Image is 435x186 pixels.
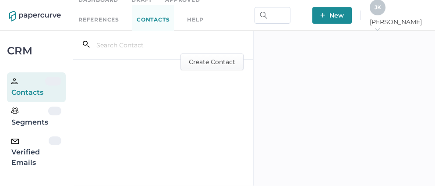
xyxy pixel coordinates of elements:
input: Search Contact [90,37,202,54]
i: search_left [83,41,90,48]
img: search.bf03fe8b.svg [260,12,267,19]
button: Create Contact [180,54,244,70]
div: Verified Emails [11,136,49,168]
button: New [312,7,352,24]
a: References [78,15,119,25]
div: Segments [11,107,48,128]
div: CRM [7,47,66,55]
i: arrow_right [374,26,380,32]
img: segments.b9481e3d.svg [11,107,18,114]
span: New [320,7,344,24]
span: [PERSON_NAME] [370,18,426,34]
input: Search Workspace [255,7,290,24]
span: J K [375,4,381,11]
span: Create Contact [189,54,235,70]
img: papercurve-logo-colour.7244d18c.svg [9,11,61,21]
img: email-icon-black.c777dcea.svg [11,139,19,144]
a: Contacts [132,5,174,35]
a: Create Contact [180,57,244,65]
div: help [187,15,203,25]
div: Contacts [11,77,45,98]
img: plus-white.e19ec114.svg [320,13,325,18]
img: person.20a629c4.svg [11,78,18,84]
